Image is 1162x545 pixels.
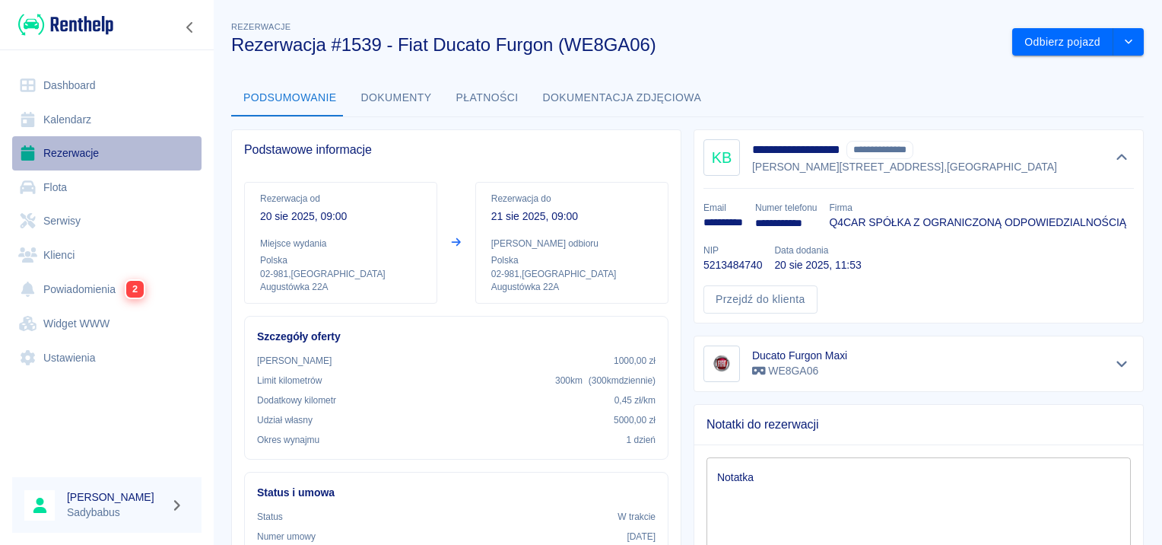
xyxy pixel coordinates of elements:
a: Przejdź do klienta [703,285,818,314]
a: Klienci [12,238,202,272]
h6: Szczegóły oferty [257,329,656,345]
div: KB [703,139,740,176]
p: Status [257,510,283,524]
p: WE8GA06 [752,363,847,379]
h3: Rezerwacja #1539 - Fiat Ducato Furgon (WE8GA06) [231,34,1000,56]
h6: [PERSON_NAME] [67,489,164,505]
a: Widget WWW [12,307,202,341]
p: Rezerwacja od [260,192,421,206]
a: Kalendarz [12,103,202,137]
button: Zwiń nawigację [179,18,202,37]
p: Udział własny [257,413,313,427]
p: Okres wynajmu [257,433,319,447]
p: Polska [260,253,421,267]
button: Płatności [444,80,531,116]
p: Firma [829,201,1126,215]
p: 300 km [555,374,656,387]
img: Renthelp logo [18,12,113,37]
p: Limit kilometrów [257,374,322,387]
p: Data dodania [774,244,861,257]
button: drop-down [1113,28,1144,56]
p: 21 sie 2025, 09:00 [491,209,652,225]
p: [PERSON_NAME] [257,354,332,368]
h6: Status i umowa [257,485,656,501]
button: Dokumenty [349,80,444,116]
a: Serwisy [12,204,202,238]
p: Polska [491,253,652,267]
button: Dokumentacja zdjęciowa [531,80,714,116]
p: Augustówka 22A [260,281,421,294]
p: Numer telefonu [755,201,817,215]
span: 2 [126,281,144,298]
p: 5000,00 zł [614,413,656,427]
a: Powiadomienia2 [12,272,202,307]
button: Pokaż szczegóły [1110,353,1135,374]
p: W trakcie [618,510,656,524]
p: NIP [703,244,762,257]
a: Ustawienia [12,341,202,375]
button: Odbierz pojazd [1012,28,1113,56]
p: 02-981 , [GEOGRAPHIC_DATA] [491,267,652,281]
a: Renthelp logo [12,12,113,37]
span: Podstawowe informacje [244,142,668,158]
a: Flota [12,171,202,205]
span: Notatki do rezerwacji [706,417,1131,432]
p: [DATE] [627,530,656,543]
p: 1 dzień [627,433,656,447]
img: Image [706,349,737,379]
p: Numer umowy [257,530,316,543]
p: Augustówka 22A [491,281,652,294]
p: [PERSON_NAME][STREET_ADDRESS] , [GEOGRAPHIC_DATA] [752,159,1057,175]
button: Ukryj szczegóły [1110,147,1135,168]
a: Rezerwacje [12,136,202,171]
p: Sadybabus [67,505,164,521]
span: ( 300 km dziennie ) [589,375,656,386]
p: 20 sie 2025, 11:53 [774,257,861,273]
a: Dashboard [12,69,202,103]
p: Dodatkowy kilometr [257,394,336,407]
p: Q4CAR SPÓŁKA Z OGRANICZONĄ ODPOWIEDZIALNOŚCIĄ [829,215,1126,231]
p: 1000,00 zł [614,354,656,368]
button: Podsumowanie [231,80,349,116]
span: Rezerwacje [231,22,290,31]
p: 02-981 , [GEOGRAPHIC_DATA] [260,267,421,281]
p: 5213484740 [703,257,762,273]
p: Miejsce wydania [260,237,421,250]
p: Rezerwacja do [491,192,652,206]
p: Email [703,201,743,215]
p: [PERSON_NAME] odbioru [491,237,652,250]
p: 0,45 zł /km [614,394,656,407]
p: 20 sie 2025, 09:00 [260,209,421,225]
h6: Ducato Furgon Maxi [752,348,847,363]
